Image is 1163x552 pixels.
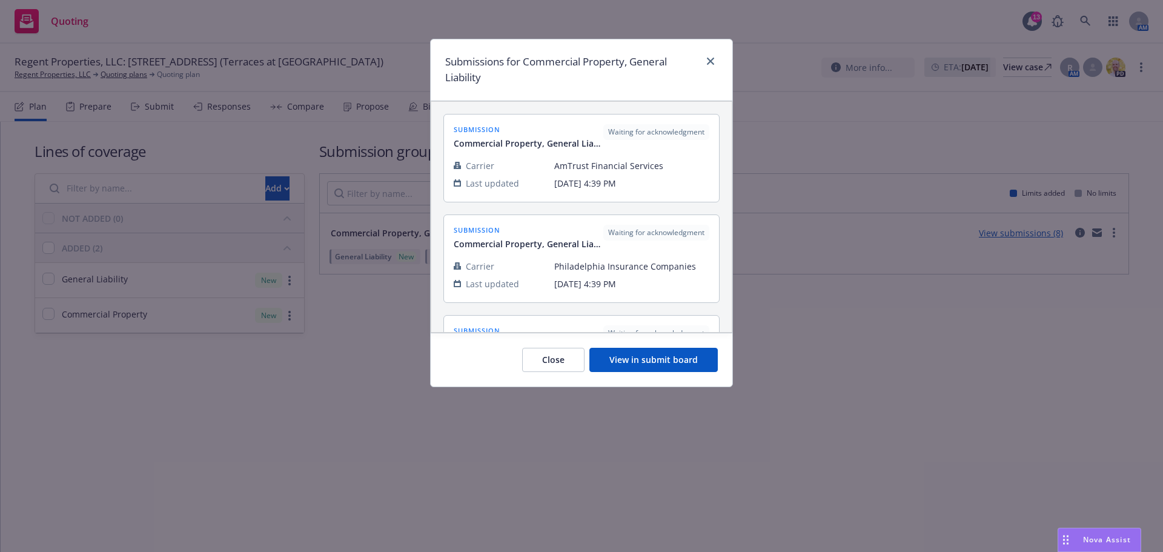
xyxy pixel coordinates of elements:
button: View in submit board [589,348,718,372]
a: close [703,54,718,68]
span: Last updated [466,177,519,190]
button: Nova Assist [1058,528,1141,552]
span: [DATE] 4:39 PM [554,177,709,190]
span: Commercial Property, General Liability [454,137,603,150]
span: Commercial Property, General Liability [454,238,603,250]
div: Drag to move [1058,528,1073,551]
span: Waiting for acknowledgment [608,227,704,238]
span: Waiting for acknowledgment [608,328,704,339]
span: Philadelphia Insurance Companies [554,260,709,273]
button: Close [522,348,585,372]
span: Waiting for acknowledgment [608,127,704,138]
span: submission [454,225,603,235]
span: submission [454,124,603,135]
span: Last updated [466,278,519,290]
span: AmTrust Financial Services [554,159,709,172]
span: submission [454,325,603,336]
h1: Submissions for Commercial Property, General Liability [445,54,698,86]
span: [DATE] 4:39 PM [554,278,709,290]
span: Carrier [466,159,494,172]
span: Nova Assist [1083,534,1131,545]
span: Carrier [466,260,494,273]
